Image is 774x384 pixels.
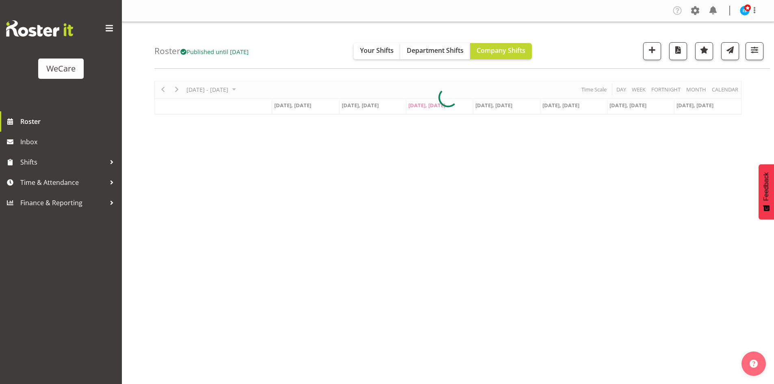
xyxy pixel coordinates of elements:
[695,42,713,60] button: Highlight an important date within the roster.
[20,176,106,189] span: Time & Attendance
[470,43,532,59] button: Company Shifts
[46,63,76,75] div: WeCare
[20,115,118,128] span: Roster
[750,360,758,368] img: help-xxl-2.png
[20,136,118,148] span: Inbox
[180,48,249,56] span: Published until [DATE]
[360,46,394,55] span: Your Shifts
[643,42,661,60] button: Add a new shift
[154,46,249,56] h4: Roster
[353,43,400,59] button: Your Shifts
[477,46,525,55] span: Company Shifts
[740,6,750,15] img: isabel-simcox10849.jpg
[746,42,763,60] button: Filter Shifts
[721,42,739,60] button: Send a list of all shifts for the selected filtered period to all rostered employees.
[669,42,687,60] button: Download a PDF of the roster according to the set date range.
[407,46,464,55] span: Department Shifts
[6,20,73,37] img: Rosterit website logo
[400,43,470,59] button: Department Shifts
[20,197,106,209] span: Finance & Reporting
[20,156,106,168] span: Shifts
[763,172,770,201] span: Feedback
[759,164,774,219] button: Feedback - Show survey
